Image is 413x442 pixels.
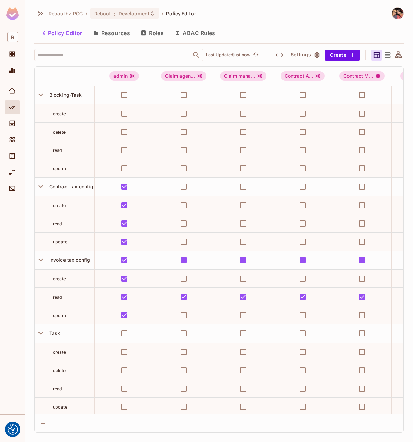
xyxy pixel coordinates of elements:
[166,10,196,17] span: Policy Editor
[47,92,82,98] span: Blocking-Task
[53,386,62,391] span: read
[161,71,207,81] div: Claim agen...
[47,257,91,263] span: Invoice tax config
[5,100,20,114] div: Policy
[86,10,87,17] li: /
[53,203,66,208] span: create
[49,10,83,17] span: the active workspace
[169,25,221,42] button: ABAC Rules
[53,148,62,153] span: read
[5,149,20,163] div: Audit Log
[250,51,260,59] span: Click to refresh data
[53,404,67,410] span: update
[161,71,207,81] span: Claim agent
[339,71,385,81] div: Contract M...
[220,71,266,81] div: Claim mana...
[288,50,322,61] button: Settings
[191,50,201,60] button: Open
[5,182,20,195] div: Connect
[34,25,88,42] button: Policy Editor
[281,71,325,81] div: Contract A...
[5,133,20,146] div: Elements
[114,11,116,16] span: :
[392,8,403,19] img: Ivan Silva
[253,52,259,59] span: refresh
[47,184,94,189] span: Contract tax config
[5,84,20,98] div: Home
[94,10,111,17] span: Reboot
[53,276,66,281] span: create
[5,47,20,61] div: Projects
[8,424,18,435] button: Consent Preferences
[162,10,163,17] li: /
[5,29,20,45] div: Workspace: Rebauthz-POC
[53,350,66,355] span: create
[47,330,60,336] span: Task
[135,25,169,42] button: Roles
[5,165,20,179] div: URL Mapping
[339,71,385,81] span: Contract Manager
[119,10,150,17] span: Development
[53,368,66,373] span: delete
[7,32,18,42] span: R
[109,71,139,81] div: admin
[281,71,325,81] span: Contract Agent
[252,51,260,59] button: refresh
[5,420,20,434] div: Help & Updates
[53,313,67,318] span: update
[220,71,266,81] span: Claim manager
[53,221,62,226] span: read
[5,117,20,130] div: Directory
[6,7,19,20] img: SReyMgAAAABJRU5ErkJggg==
[8,424,18,435] img: Revisit consent button
[53,166,67,171] span: update
[88,25,135,42] button: Resources
[53,239,67,245] span: update
[206,52,250,58] p: Last Updated just now
[53,130,66,135] span: delete
[325,50,360,61] button: Create
[53,295,62,300] span: read
[53,111,66,116] span: create
[5,64,20,77] div: Monitoring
